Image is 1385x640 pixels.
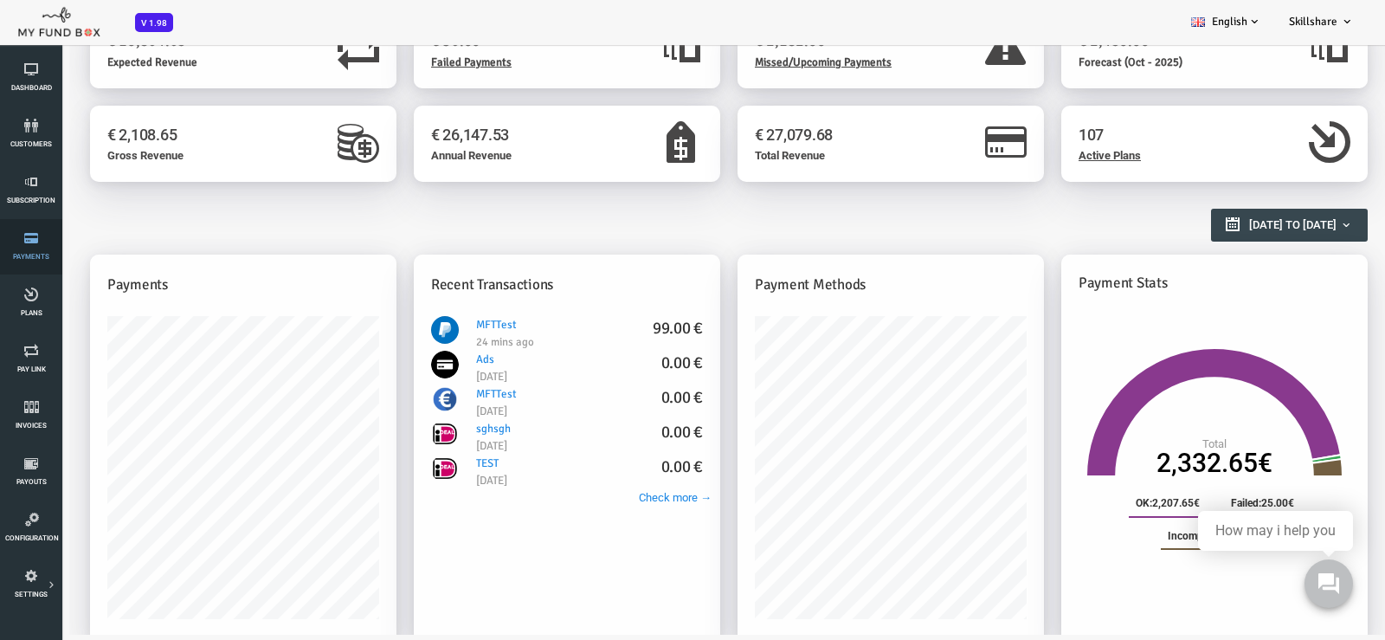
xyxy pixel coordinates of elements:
[1105,527,1213,555] li: Incomplete:
[1167,535,1206,547] span: 100.00€
[1023,154,1085,167] span: Active Plans
[1290,545,1368,623] iframe: Launcher button frame
[1289,15,1337,29] span: Skillshare
[52,154,128,167] span: Gross Revenue
[376,391,403,418] img: Sepa
[606,391,647,416] h4: 0.00 €
[1023,128,1295,152] h1: 107
[606,356,647,381] h4: 0.00 €
[699,154,770,167] span: Total Revenue
[1023,35,1236,59] h1: € 2,450.00
[1147,443,1171,456] text: Total
[376,35,589,59] h1: € 36.00
[376,154,456,167] span: Annual Revenue
[135,13,173,32] span: V 1.98
[1206,502,1239,514] span: 25.00€
[52,35,265,59] h1: € 10,864.65
[52,61,142,74] span: Expected Revenue
[1023,277,1295,300] h5: Payment Stats
[606,425,647,450] h4: 0.00 €
[421,408,647,425] span: [DATE]
[1101,453,1217,483] text: 2,332.65€
[583,495,656,512] a: Check more →
[421,477,647,495] span: [DATE]
[17,3,100,37] img: mfboff.png
[699,61,836,74] span: Missed/Upcoming Payments
[1156,214,1312,247] button: [DATE] to [DATE]
[1023,61,1127,74] span: Forecast (Oct - 2025)
[421,373,647,391] span: [DATE]
[135,16,173,29] a: V 1.98
[421,392,461,406] a: MFTTest0.00 €
[1097,502,1144,514] span: 2,207.65€
[421,339,647,356] span: 24 mins ago
[1194,223,1281,236] span: [DATE] to [DATE]
[1169,495,1246,522] li: Failed:
[699,279,971,301] h5: Payment Methods
[699,35,912,59] h1: € 2,182.00
[421,462,443,475] a: TEST0.00 €
[421,358,439,372] a: Ads0.00 €
[421,443,647,460] span: [DATE]
[1215,523,1336,539] div: How may i help you
[376,128,647,152] h1: € 26,147.53
[421,323,461,337] a: MFTTest99.00 €
[376,356,403,384] img: CardCollection
[376,460,403,488] img: Ideal
[376,61,456,74] span: Failed Payments
[52,128,324,152] h1: € 2,108.65
[376,425,403,453] img: Ideal
[1073,495,1151,522] li: OK:
[606,460,647,485] h4: 0.00 €
[376,321,403,349] img: S_PT_paypal
[699,128,971,152] h1: € 27,079.68
[376,279,647,301] h5: Recent Transactions
[597,321,647,346] h4: 99.00 €
[421,427,455,441] a: sghsgh0.00 €
[52,279,324,301] h5: Payments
